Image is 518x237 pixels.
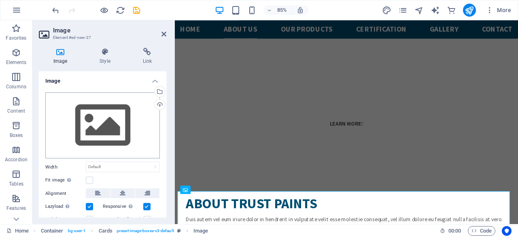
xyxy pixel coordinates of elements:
span: Code [471,226,492,236]
i: AI Writer [431,6,440,15]
label: Lazyload [45,202,86,211]
h2: Image [53,27,166,34]
i: This element is a customizable preset [177,228,181,233]
h4: Link [128,48,166,65]
button: design [382,5,392,15]
i: Pages (Ctrl+Alt+S) [398,6,408,15]
button: undo [51,5,60,15]
label: Use as headline [103,215,144,224]
span: . bg-user-1 [66,226,86,236]
button: More [482,4,514,17]
button: navigator [414,5,424,15]
i: Reload page [116,6,125,15]
button: save [132,5,141,15]
button: 85% [263,5,292,15]
i: Undo: Add element (Ctrl+Z) [51,6,60,15]
label: Width [45,165,86,169]
p: Content [7,108,25,114]
span: : [454,228,455,234]
p: Accordion [5,156,28,163]
h4: Style [85,48,128,65]
h6: Session time [440,226,461,236]
i:  [219,117,222,126]
span: Click to select. Double-click to edit [99,226,113,236]
h3: Element #ed-new-27 [53,34,150,41]
a: Click to cancel selection. Double-click to open Pages [6,226,29,236]
nav: breadcrumb [41,226,208,236]
h6: 85% [276,5,289,15]
button: commerce [447,5,456,15]
button: publish [463,4,476,17]
p: Favorites [6,35,26,41]
div: Select files from the file manager, stock photos, or upload file(s) [45,92,160,159]
label: Fit image [45,175,86,185]
i: Save (Ctrl+S) [132,6,141,15]
button: pages [398,5,408,15]
p: Features [6,205,26,211]
h4: Image [39,48,85,65]
p: Columns [6,83,26,90]
i: Commerce [447,6,456,15]
button: Usercentrics [502,226,512,236]
p: Tables [9,181,23,187]
i: Design (Ctrl+Alt+Y) [382,6,391,15]
p: Elements [6,59,27,66]
button: Click here to leave preview mode and continue editing [99,5,109,15]
p: Boxes [10,132,23,139]
label: Alignment [45,189,86,199]
i: Publish [465,6,474,15]
span: 00 00 [448,226,461,236]
span: . preset-image-boxes-v3-default [116,226,174,236]
span: Click to select. Double-click to edit [193,226,208,236]
span: More [486,6,511,14]
button: text_generator [431,5,440,15]
button: reload [115,5,125,15]
label: Responsive [103,202,143,211]
h4: Image [39,71,166,86]
label: Lightbox [45,215,86,224]
span: Click to select. Double-click to edit [41,226,64,236]
i: On resize automatically adjust zoom level to fit chosen device. [297,6,304,14]
i: Navigator [414,6,424,15]
button: Code [468,226,495,236]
